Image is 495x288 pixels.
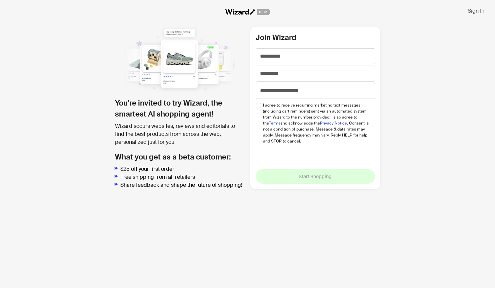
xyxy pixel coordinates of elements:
h2: Join Wizard [256,32,375,43]
button: Sign In [462,5,490,16]
button: Start Shopping [256,169,375,184]
li: Share feedback and shape the future of shopping! [120,181,245,189]
h1: You’re invited to try Wizard, the smartest AI shopping agent! [115,98,245,120]
div: Wizard scours websites, reviews and editorials to find the best products from across the web, per... [115,122,245,146]
span: I agree to receive recurring marketing text messages (including cart reminders) sent via an autom... [263,102,370,144]
a: Privacy Notice [320,121,347,126]
span: Sign In [468,7,484,14]
a: Terms [269,121,280,126]
li: Free shipping from all retailers [120,173,245,181]
span: BETA [257,9,270,15]
li: $25 off your first order [120,165,245,173]
h2: What you get as a beta customer: [115,151,245,162]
